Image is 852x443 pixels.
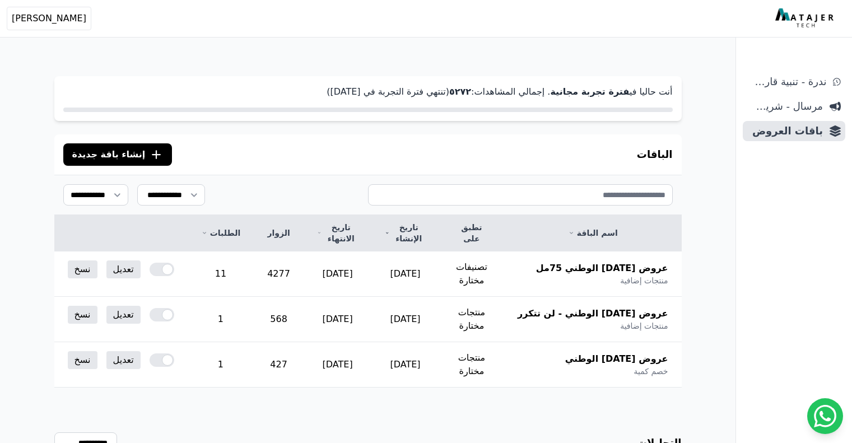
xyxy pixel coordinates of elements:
[254,215,304,251] th: الزوار
[747,99,823,114] span: مرسال - شريط دعاية
[63,143,173,166] button: إنشاء باقة جديدة
[254,297,304,342] td: 568
[106,260,141,278] a: تعديل
[304,251,371,297] td: [DATE]
[620,320,668,332] span: منتجات إضافية
[201,227,240,239] a: الطلبات
[747,123,823,139] span: باقات العروض
[106,351,141,369] a: تعديل
[12,12,86,25] span: [PERSON_NAME]
[536,262,668,275] span: عروض [DATE] الوطني 75مل
[385,222,426,244] a: تاريخ الإنشاء
[518,307,668,320] span: عروض [DATE] الوطني - لن تتكرر
[637,147,673,162] h3: الباقات
[68,351,97,369] a: نسخ
[317,222,358,244] a: تاريخ الانتهاء
[7,7,91,30] button: [PERSON_NAME]
[72,148,146,161] span: إنشاء باقة جديدة
[565,352,668,366] span: عروض [DATE] الوطني
[68,260,97,278] a: نسخ
[68,306,97,324] a: نسخ
[371,342,439,388] td: [DATE]
[439,297,504,342] td: منتجات مختارة
[188,342,254,388] td: 1
[371,251,439,297] td: [DATE]
[634,366,668,377] span: خصم كمية
[439,215,504,251] th: تطبق على
[775,8,836,29] img: MatajerTech Logo
[304,297,371,342] td: [DATE]
[550,86,629,97] strong: فترة تجربة مجانية
[371,297,439,342] td: [DATE]
[439,342,504,388] td: منتجات مختارة
[254,342,304,388] td: 427
[620,275,668,286] span: منتجات إضافية
[518,227,668,239] a: اسم الباقة
[188,297,254,342] td: 1
[439,251,504,297] td: تصنيفات مختارة
[304,342,371,388] td: [DATE]
[747,74,826,90] span: ندرة - تنبية قارب علي النفاذ
[63,85,673,99] p: أنت حاليا في . إجمالي المشاهدات: (تنتهي فترة التجربة في [DATE])
[449,86,471,97] strong: ٥٢٧٢
[254,251,304,297] td: 4277
[106,306,141,324] a: تعديل
[188,251,254,297] td: 11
